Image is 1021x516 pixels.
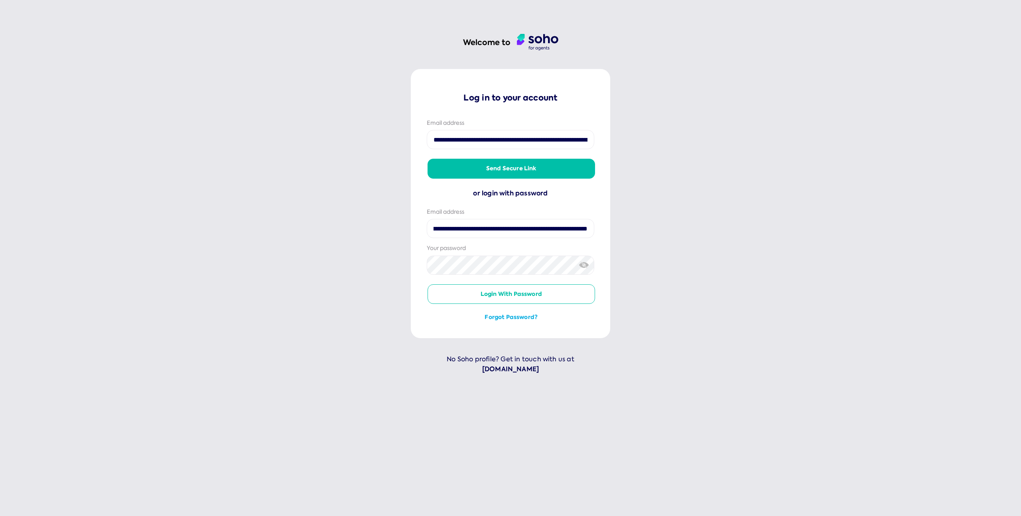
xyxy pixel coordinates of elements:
[428,159,595,179] button: Send secure link
[427,92,594,103] p: Log in to your account
[428,284,595,304] button: Login with password
[463,37,510,48] h1: Welcome to
[411,364,610,374] a: [DOMAIN_NAME]
[428,313,595,321] button: Forgot password?
[579,261,589,269] img: eye-crossed.svg
[427,119,594,127] div: Email address
[411,354,610,374] p: No Soho profile? Get in touch with us at
[517,34,558,51] img: agent logo
[427,188,594,199] div: or login with password
[427,244,594,252] div: Your password
[427,208,594,216] div: Email address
